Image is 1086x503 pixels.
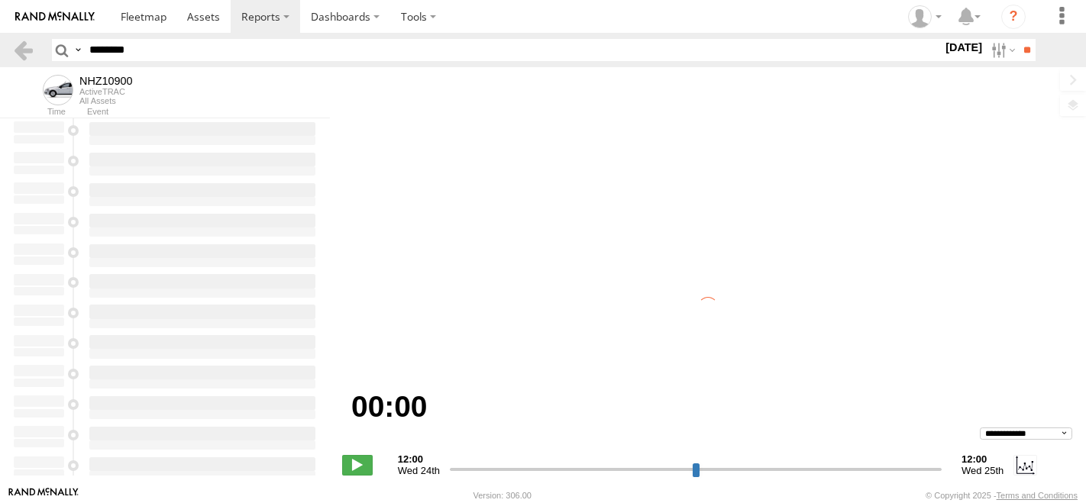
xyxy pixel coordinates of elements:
div: © Copyright 2025 - [926,491,1078,500]
div: Time [12,108,66,116]
div: Version: 306.00 [474,491,532,500]
span: Wed 24th [398,465,440,476]
label: Search Filter Options [985,39,1018,61]
div: All Assets [79,96,133,105]
a: Terms and Conditions [997,491,1078,500]
strong: 12:00 [398,453,440,465]
img: rand-logo.svg [15,11,95,22]
label: Search Query [72,39,84,61]
div: Zulema McIntosch [903,5,947,28]
a: Visit our Website [8,488,79,503]
a: Back to previous Page [12,39,34,61]
strong: 12:00 [962,453,1004,465]
div: ActiveTRAC [79,87,133,96]
i: ? [1001,5,1026,29]
label: [DATE] [942,39,985,56]
label: Play/Stop [342,455,373,475]
span: Wed 25th [962,465,1004,476]
div: NHZ10900 - View Asset History [79,75,133,87]
div: Event [87,108,330,116]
